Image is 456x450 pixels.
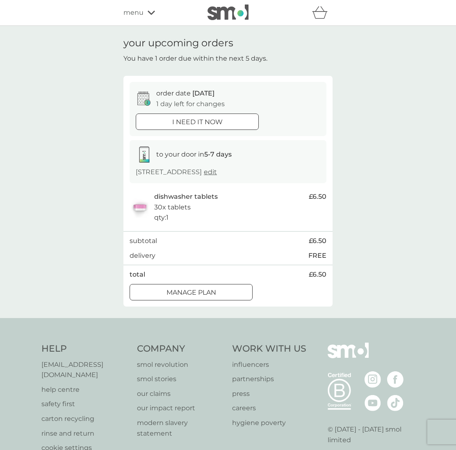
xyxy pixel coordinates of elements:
[130,236,157,246] p: subtotal
[232,403,306,414] a: careers
[41,428,129,439] a: rinse and return
[41,399,129,409] a: safety first
[232,418,306,428] a: hygiene poverty
[328,343,369,370] img: smol
[387,395,404,411] img: visit the smol Tiktok page
[309,191,326,202] span: £6.50
[365,371,381,388] img: visit the smol Instagram page
[130,269,145,280] p: total
[136,114,259,130] button: i need it now
[166,287,216,298] p: Manage plan
[309,236,326,246] span: £6.50
[207,5,249,20] img: smol
[130,284,253,300] button: Manage plan
[232,374,306,384] a: partnerships
[204,150,232,158] strong: 5-7 days
[154,191,218,202] p: dishwasher tablets
[308,250,326,261] p: FREE
[156,88,214,99] p: order date
[204,168,217,176] a: edit
[136,167,217,177] p: [STREET_ADDRESS]
[41,414,129,424] a: carton recycling
[123,37,233,49] h1: your upcoming orders
[130,250,155,261] p: delivery
[192,89,214,97] span: [DATE]
[328,424,415,445] p: © [DATE] - [DATE] smol limited
[154,212,169,223] p: qty : 1
[123,53,267,64] p: You have 1 order due within the next 5 days.
[232,389,306,399] a: press
[309,269,326,280] span: £6.50
[232,359,306,370] a: influencers
[137,343,224,355] h4: Company
[41,343,129,355] h4: Help
[137,374,224,384] a: smol stories
[123,7,144,18] span: menu
[137,403,224,414] a: our impact report
[365,395,381,411] img: visit the smol Youtube page
[232,343,306,355] h4: Work With Us
[154,202,191,213] p: 30x tablets
[387,371,404,388] img: visit the smol Facebook page
[156,99,225,109] p: 1 day left for changes
[137,418,224,439] a: modern slavery statement
[312,5,333,21] div: basket
[41,359,129,380] a: [EMAIL_ADDRESS][DOMAIN_NAME]
[172,117,223,127] p: i need it now
[137,389,224,399] a: our claims
[156,150,232,158] span: to your door in
[137,359,224,370] a: smol revolution
[41,384,129,395] a: help centre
